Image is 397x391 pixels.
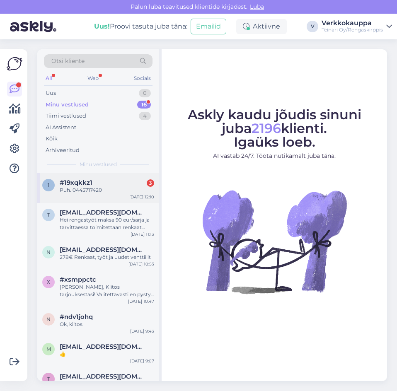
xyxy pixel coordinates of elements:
span: #ndv1johq [60,313,93,321]
span: nikkhinkkanen@gmail.com [60,246,146,253]
span: x [47,279,50,285]
div: [DATE] 10:47 [128,298,154,304]
span: Otsi kliente [51,57,85,65]
div: Uus [46,89,56,97]
div: Hei rengastyöt maksa 90 eur/sarja ja tarvittaessa toimitettaan renkaat toivottu toimipisteeseen, ... [60,216,154,231]
div: [DATE] 11:13 [131,231,154,237]
img: Askly Logo [7,56,22,72]
div: [DATE] 12:10 [129,194,154,200]
div: Socials [132,73,153,84]
div: Proovi tasuta juba täna: [94,22,187,31]
span: maija.j.hakala@gmail.com [60,343,146,350]
div: All [44,73,53,84]
span: #19xqkkz1 [60,179,92,186]
span: n [46,316,51,322]
span: t [47,212,50,218]
p: AI vastab 24/7. Tööta nutikamalt juba täna. [169,152,380,160]
span: m [46,346,51,352]
span: n [46,249,51,255]
div: [DATE] 9:07 [130,358,154,364]
div: Minu vestlused [46,101,89,109]
div: [DATE] 10:53 [128,261,154,267]
div: AI Assistent [46,123,76,132]
span: T [47,376,50,382]
div: 4 [139,112,151,120]
div: Arhiveeritud [46,146,80,154]
div: Teinari Oy/Rengaskirppis [322,27,383,33]
div: Web [86,73,100,84]
div: 3 [147,179,154,187]
a: VerkkokauppaTeinari Oy/Rengaskirppis [322,20,392,33]
span: Luba [247,3,266,10]
div: 0 [139,89,151,97]
div: V [307,21,318,32]
span: Tuomothalonen@gmail.com [60,373,146,380]
div: Tiimi vestlused [46,112,86,120]
div: 278€ Renkaat, työt ja uudet venttiilit [60,253,154,261]
div: Ok, kiitos. [60,321,154,328]
span: th3r007@gmail.com [60,209,146,216]
div: Kõik [46,135,58,143]
div: Puh. 0445717420 [60,186,154,194]
span: 2196 [252,120,281,136]
img: No Chat active [200,167,349,316]
div: 👍 [60,350,154,358]
div: Aktiivne [236,19,287,34]
b: Uus! [94,22,110,30]
span: 1 [48,182,49,188]
span: Askly kaudu jõudis sinuni juba klienti. Igaüks loeb. [188,106,361,150]
div: 16 [137,101,151,109]
div: [DATE] 9:43 [130,328,154,334]
div: [PERSON_NAME], Kiitos tarjouksestasi! Valitettavasti en pysty laskemaan hintaa 15 €/kpl tasolle —... [60,283,154,298]
div: Verkkokauppa [322,20,383,27]
button: Emailid [191,19,226,34]
span: #xsmppctc [60,276,96,283]
span: Minu vestlused [80,161,117,168]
